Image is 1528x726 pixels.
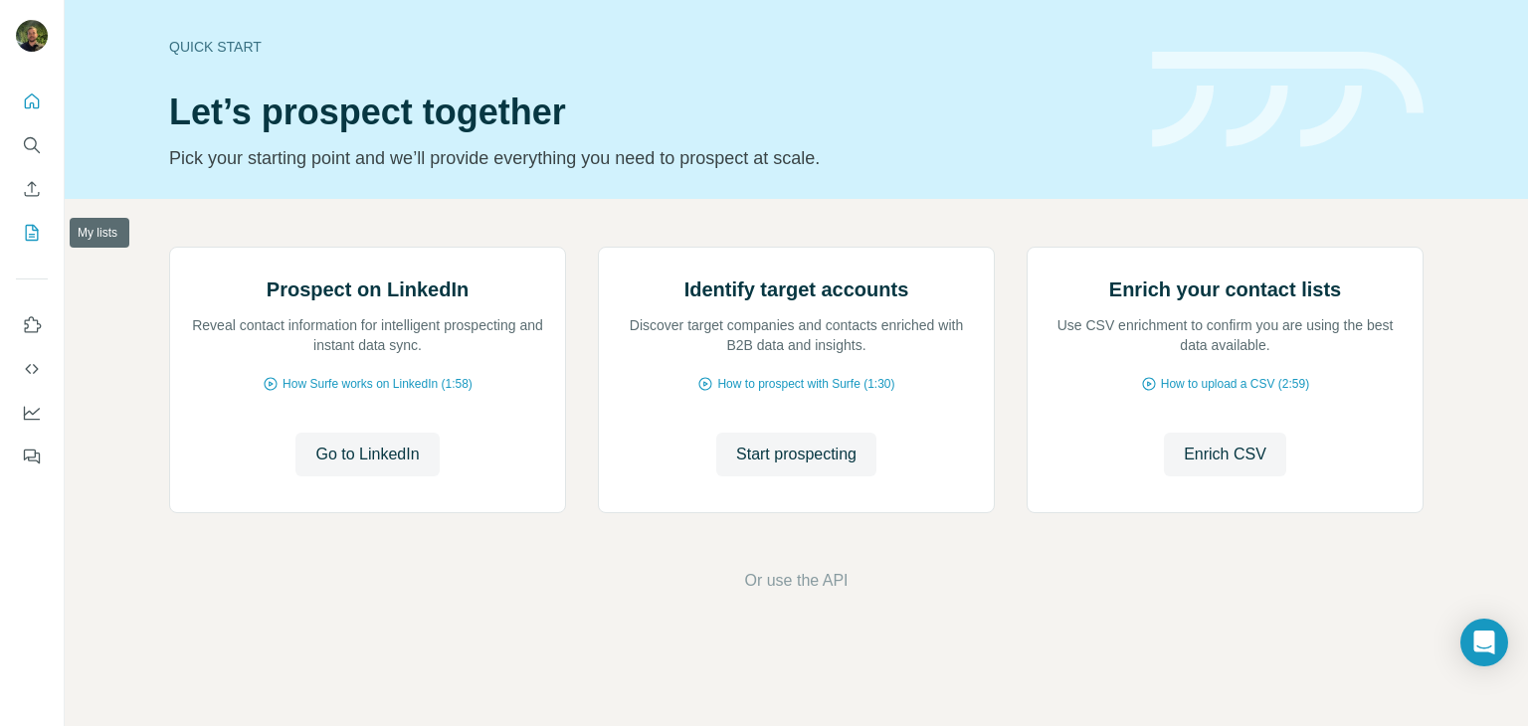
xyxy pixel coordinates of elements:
button: Go to LinkedIn [295,433,439,476]
h1: Let’s prospect together [169,92,1128,132]
p: Use CSV enrichment to confirm you are using the best data available. [1048,315,1403,355]
button: Search [16,127,48,163]
span: Enrich CSV [1184,443,1266,466]
h2: Identify target accounts [684,275,909,303]
div: Open Intercom Messenger [1460,619,1508,666]
h2: Prospect on LinkedIn [267,275,469,303]
button: Use Surfe on LinkedIn [16,307,48,343]
button: Quick start [16,84,48,119]
button: My lists [16,215,48,251]
span: How to upload a CSV (2:59) [1161,375,1309,393]
button: Or use the API [744,569,848,593]
p: Pick your starting point and we’ll provide everything you need to prospect at scale. [169,144,1128,172]
p: Discover target companies and contacts enriched with B2B data and insights. [619,315,974,355]
span: How to prospect with Surfe (1:30) [717,375,894,393]
div: Quick start [169,37,1128,57]
p: Reveal contact information for intelligent prospecting and instant data sync. [190,315,545,355]
button: Use Surfe API [16,351,48,387]
img: Avatar [16,20,48,52]
span: How Surfe works on LinkedIn (1:58) [283,375,473,393]
button: Dashboard [16,395,48,431]
button: Enrich CSV [16,171,48,207]
button: Enrich CSV [1164,433,1286,476]
button: Start prospecting [716,433,876,476]
img: banner [1152,52,1424,148]
span: Go to LinkedIn [315,443,419,466]
h2: Enrich your contact lists [1109,275,1341,303]
span: Start prospecting [736,443,857,466]
button: Feedback [16,439,48,474]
